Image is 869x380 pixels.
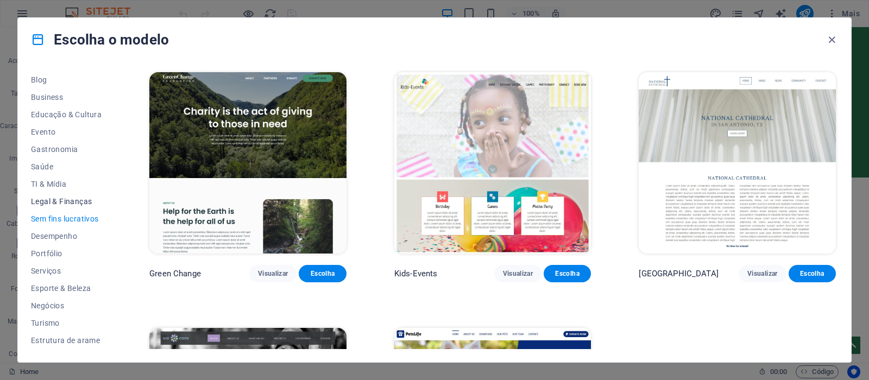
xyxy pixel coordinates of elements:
[552,269,582,278] span: Escolha
[31,249,102,258] span: Portfólio
[31,319,102,327] span: Turismo
[31,267,102,275] span: Serviços
[31,180,102,188] span: TI & Mídia
[31,336,102,345] span: Estrutura de arame
[31,214,102,223] span: Sem fins lucrativos
[258,269,288,278] span: Visualizar
[639,268,718,279] p: [GEOGRAPHIC_DATA]
[31,71,102,88] button: Blog
[31,110,102,119] span: Educação & Cultura
[31,210,102,227] button: Sem fins lucrativos
[797,269,827,278] span: Escolha
[31,227,102,245] button: Desempenho
[31,284,102,293] span: Esporte & Beleza
[31,75,102,84] span: Blog
[31,141,102,158] button: Gastronomia
[299,265,346,282] button: Escolha
[31,128,102,136] span: Evento
[31,175,102,193] button: TI & Mídia
[494,265,541,282] button: Visualizar
[149,72,347,254] img: Green Change
[31,314,102,332] button: Turismo
[31,193,102,210] button: Legal & Finanças
[31,332,102,349] button: Estrutura de arame
[31,280,102,297] button: Esporte & Beleza
[31,106,102,123] button: Educação & Cultura
[31,145,102,154] span: Gastronomia
[503,269,533,278] span: Visualizar
[544,265,591,282] button: Escolha
[31,245,102,262] button: Portfólio
[394,268,438,279] p: Kids-Events
[31,162,102,171] span: Saúde
[31,158,102,175] button: Saúde
[31,88,102,106] button: Business
[789,265,836,282] button: Escolha
[31,197,102,206] span: Legal & Finanças
[747,269,777,278] span: Visualizar
[307,269,337,278] span: Escolha
[249,265,297,282] button: Visualizar
[31,232,102,240] span: Desempenho
[31,93,102,102] span: Business
[149,268,201,279] p: Green Change
[639,72,836,254] img: National Cathedral
[739,265,786,282] button: Visualizar
[31,123,102,141] button: Evento
[31,262,102,280] button: Serviços
[394,72,591,254] img: Kids-Events
[31,31,169,48] h4: Escolha o modelo
[31,301,102,310] span: Negócios
[31,297,102,314] button: Negócios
